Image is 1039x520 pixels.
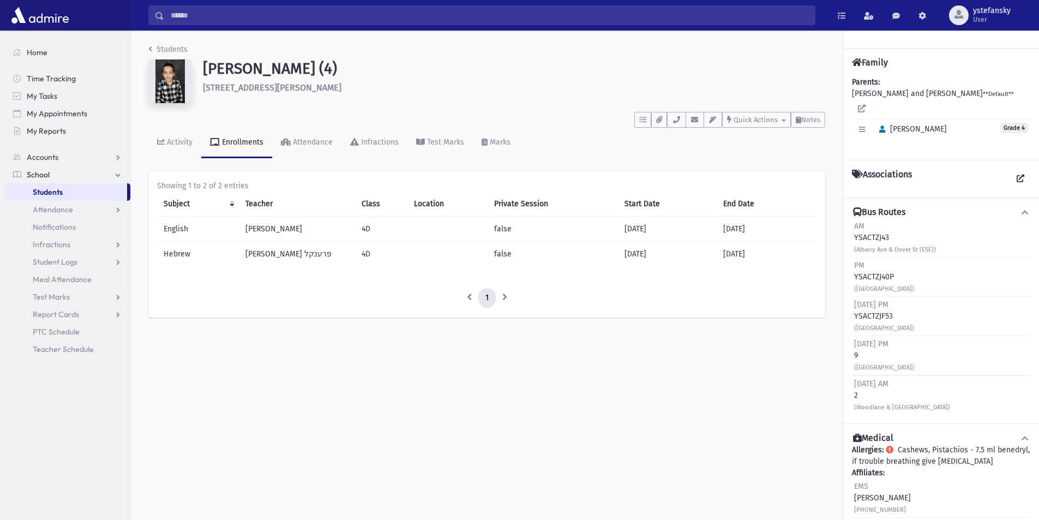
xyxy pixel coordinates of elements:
small: ([GEOGRAPHIC_DATA]) [854,285,914,292]
b: Allergies: [852,445,884,455]
div: Enrollments [220,138,263,147]
span: Notifications [33,222,76,232]
span: Teacher Schedule [33,344,94,354]
div: [PERSON_NAME] and [PERSON_NAME] [852,76,1030,151]
small: (Albany Ave & Dover St (ESE)) [854,246,936,253]
th: Location [407,192,488,217]
small: ([GEOGRAPHIC_DATA]) [854,325,914,332]
button: Notes [791,112,825,128]
h6: [STREET_ADDRESS][PERSON_NAME] [203,82,825,93]
th: Start Date [618,192,717,217]
a: Report Cards [4,306,130,323]
td: [DATE] [618,242,717,267]
span: Report Cards [33,309,79,319]
td: [DATE] [618,217,717,242]
img: AdmirePro [9,4,71,26]
span: Meal Attendance [33,274,92,284]
a: Meal Attendance [4,271,130,288]
span: [DATE] PM [854,339,888,349]
div: Infractions [359,138,399,147]
th: End Date [717,192,816,217]
h4: Family [852,57,888,68]
span: Attendance [33,205,73,214]
a: Test Marks [407,128,473,158]
div: YSACTZJ40P [854,260,914,294]
small: ([GEOGRAPHIC_DATA]) [854,364,914,371]
a: Attendance [4,201,130,218]
a: Infractions [341,128,407,158]
span: Quick Actions [734,116,778,124]
span: Test Marks [33,292,70,302]
span: Home [27,47,47,57]
h4: Medical [853,433,893,444]
a: Accounts [4,148,130,166]
td: false [488,217,618,242]
span: My Tasks [27,91,57,101]
span: User [973,15,1011,24]
a: 1 [478,288,496,308]
span: School [27,170,50,180]
td: English [157,217,239,242]
span: My Appointments [27,109,87,118]
div: YSACTZJ43 [854,220,936,255]
b: Affiliates: [852,468,885,477]
div: 9 [854,338,914,373]
a: Students [148,45,188,54]
span: Time Tracking [27,74,76,83]
button: Bus Routes [852,207,1030,218]
span: Accounts [27,152,58,162]
a: My Appointments [4,105,130,122]
nav: breadcrumb [148,44,188,59]
h4: Bus Routes [853,207,905,218]
th: Class [355,192,408,217]
td: 4D [355,217,408,242]
span: Infractions [33,240,70,249]
a: Notifications [4,218,130,236]
td: [PERSON_NAME] פרענקל [239,242,355,267]
a: PTC Schedule [4,323,130,340]
div: 2 [854,378,950,413]
small: (Woodlane & [GEOGRAPHIC_DATA]) [854,404,950,411]
td: [PERSON_NAME] [239,217,355,242]
a: My Tasks [4,87,130,105]
span: AM [854,222,864,231]
div: Marks [488,138,511,147]
th: Private Session [488,192,618,217]
th: Subject [157,192,239,217]
a: Activity [148,128,201,158]
span: PM [854,261,864,270]
span: [PERSON_NAME] [874,124,947,134]
a: Student Logs [4,253,130,271]
a: Test Marks [4,288,130,306]
h4: Associations [852,169,912,189]
a: View all Associations [1011,169,1030,189]
span: EMS [854,482,868,491]
td: false [488,242,618,267]
span: ystefansky [973,7,1011,15]
div: YSACTZJF53 [854,299,914,333]
a: Teacher Schedule [4,340,130,358]
td: 4D [355,242,408,267]
td: [DATE] [717,242,816,267]
a: Time Tracking [4,70,130,87]
a: School [4,166,130,183]
div: Activity [165,138,193,147]
div: [PERSON_NAME] [854,481,911,515]
input: Search [164,5,815,25]
td: [DATE] [717,217,816,242]
div: Test Marks [425,138,464,147]
span: Notes [801,116,820,124]
th: Teacher [239,192,355,217]
span: My Reports [27,126,66,136]
a: Home [4,44,130,61]
td: Hebrew [157,242,239,267]
span: Grade 4 [1000,123,1028,133]
span: Student Logs [33,257,77,267]
h1: [PERSON_NAME] (4) [203,59,825,78]
a: Attendance [272,128,341,158]
div: Attendance [291,138,333,147]
a: Infractions [4,236,130,253]
span: PTC Schedule [33,327,80,337]
span: [DATE] AM [854,379,888,388]
span: Students [33,187,63,197]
